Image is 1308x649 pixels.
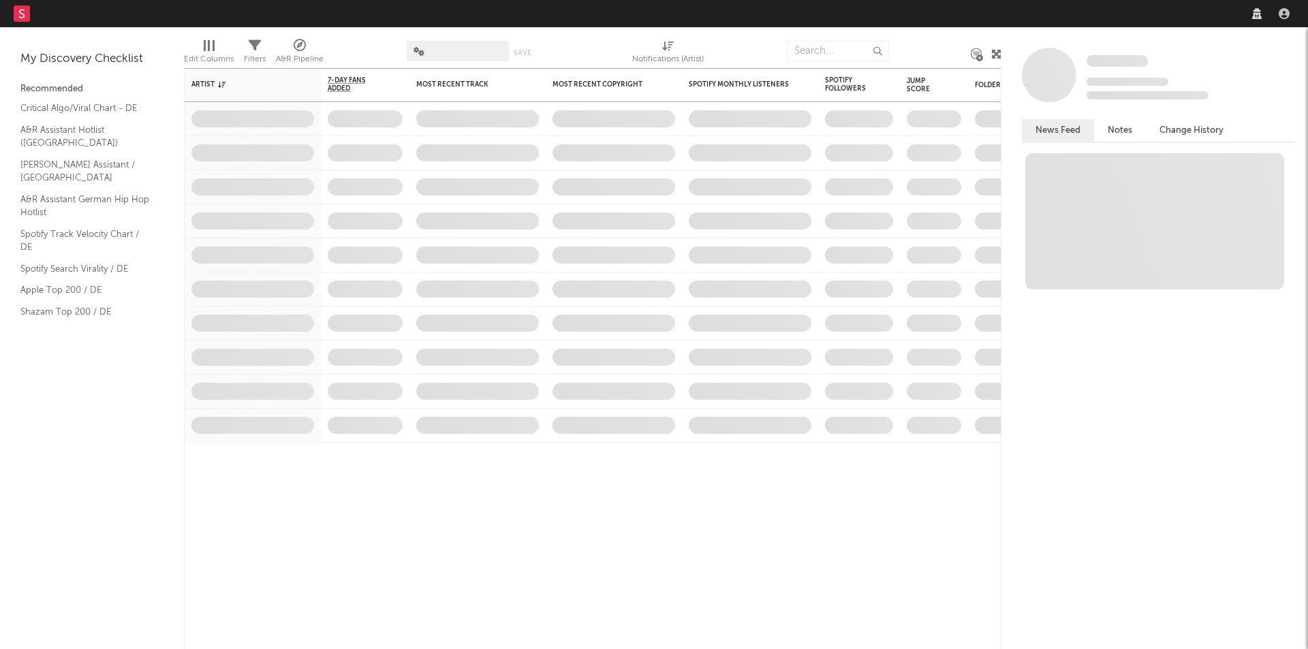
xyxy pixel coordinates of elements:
[20,326,150,341] a: Recommended For You
[244,51,266,67] div: Filters
[244,34,266,74] div: Filters
[20,51,163,67] div: My Discovery Checklist
[20,101,150,116] a: Critical Algo/Viral Chart - DE
[632,51,704,67] div: Notifications (Artist)
[632,34,704,74] div: Notifications (Artist)
[1022,119,1094,142] button: News Feed
[514,49,531,57] button: Save
[552,80,655,89] div: Most Recent Copyright
[787,41,889,61] input: Search...
[184,51,234,67] div: Edit Columns
[1087,54,1148,68] a: Some Artist
[689,80,791,89] div: Spotify Monthly Listeners
[20,227,150,255] a: Spotify Track Velocity Chart / DE
[20,283,150,298] a: Apple Top 200 / DE
[1087,78,1168,86] span: Tracking Since: [DATE]
[20,192,150,220] a: A&R Assistant German Hip Hop Hotlist
[328,76,382,93] span: 7-Day Fans Added
[20,304,150,319] a: Shazam Top 200 / DE
[191,80,294,89] div: Artist
[907,77,941,93] div: Jump Score
[20,157,150,185] a: [PERSON_NAME] Assistant / [GEOGRAPHIC_DATA]
[1087,91,1209,99] span: 0 fans last week
[20,123,150,151] a: A&R Assistant Hotlist ([GEOGRAPHIC_DATA])
[20,262,150,276] a: Spotify Search Virality / DE
[825,76,873,93] div: Spotify Followers
[975,81,1077,89] div: Folders
[276,34,324,74] div: A&R Pipeline
[184,34,234,74] div: Edit Columns
[20,81,163,97] div: Recommended
[416,80,518,89] div: Most Recent Track
[1146,119,1237,142] button: Change History
[1087,55,1148,67] span: Some Artist
[1094,119,1146,142] button: Notes
[276,51,324,67] div: A&R Pipeline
